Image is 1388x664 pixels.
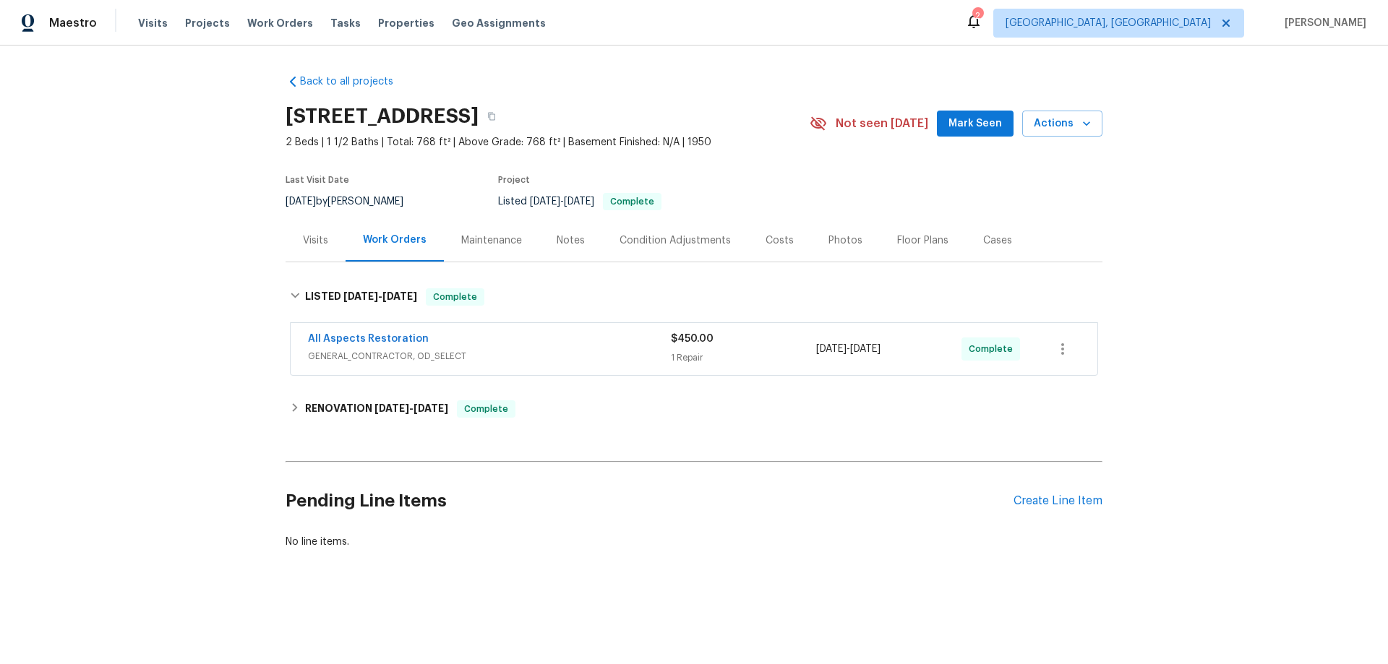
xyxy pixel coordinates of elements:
[286,193,421,210] div: by [PERSON_NAME]
[1034,115,1091,133] span: Actions
[1006,16,1211,30] span: [GEOGRAPHIC_DATA], [GEOGRAPHIC_DATA]
[530,197,594,207] span: -
[185,16,230,30] span: Projects
[1022,111,1102,137] button: Actions
[286,274,1102,320] div: LISTED [DATE]-[DATE]Complete
[766,233,794,248] div: Costs
[427,290,483,304] span: Complete
[498,176,530,184] span: Project
[303,233,328,248] div: Visits
[604,197,660,206] span: Complete
[330,18,361,28] span: Tasks
[816,342,881,356] span: -
[374,403,409,413] span: [DATE]
[374,403,448,413] span: -
[343,291,378,301] span: [DATE]
[286,392,1102,426] div: RENOVATION [DATE]-[DATE]Complete
[937,111,1014,137] button: Mark Seen
[49,16,97,30] span: Maestro
[479,103,505,129] button: Copy Address
[1279,16,1366,30] span: [PERSON_NAME]
[363,233,427,247] div: Work Orders
[983,233,1012,248] div: Cases
[286,135,810,150] span: 2 Beds | 1 1/2 Baths | Total: 768 ft² | Above Grade: 768 ft² | Basement Finished: N/A | 1950
[836,116,928,131] span: Not seen [DATE]
[286,74,424,89] a: Back to all projects
[308,349,671,363] span: GENERAL_CONTRACTOR, OD_SELECT
[530,197,560,207] span: [DATE]
[452,16,546,30] span: Geo Assignments
[897,233,948,248] div: Floor Plans
[671,334,714,344] span: $450.00
[308,334,429,344] a: All Aspects Restoration
[305,400,448,418] h6: RENOVATION
[414,403,448,413] span: [DATE]
[969,342,1019,356] span: Complete
[1014,494,1102,508] div: Create Line Item
[286,176,349,184] span: Last Visit Date
[138,16,168,30] span: Visits
[498,197,661,207] span: Listed
[286,109,479,124] h2: [STREET_ADDRESS]
[343,291,417,301] span: -
[247,16,313,30] span: Work Orders
[816,344,847,354] span: [DATE]
[948,115,1002,133] span: Mark Seen
[828,233,862,248] div: Photos
[305,288,417,306] h6: LISTED
[461,233,522,248] div: Maintenance
[620,233,731,248] div: Condition Adjustments
[382,291,417,301] span: [DATE]
[458,402,514,416] span: Complete
[286,535,1102,549] div: No line items.
[564,197,594,207] span: [DATE]
[286,467,1014,535] h2: Pending Line Items
[286,197,316,207] span: [DATE]
[850,344,881,354] span: [DATE]
[972,9,982,23] div: 2
[671,350,816,365] div: 1 Repair
[557,233,585,248] div: Notes
[378,16,434,30] span: Properties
